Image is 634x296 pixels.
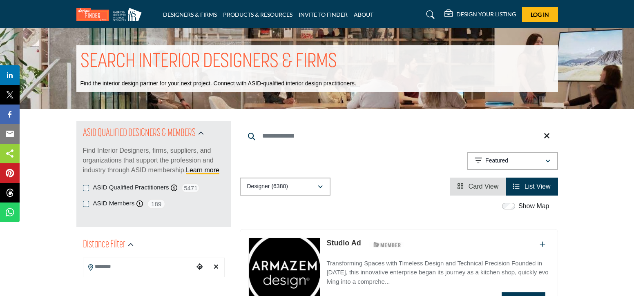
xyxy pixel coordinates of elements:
[83,201,89,207] input: ASID Members checkbox
[525,183,551,190] span: List View
[444,10,516,20] div: DESIGN YOUR LISTING
[518,201,549,211] label: Show Map
[456,11,516,18] h5: DESIGN YOUR LISTING
[326,239,361,247] a: Studio Ad
[83,146,225,175] p: Find Interior Designers, firms, suppliers, and organizations that support the profession and indu...
[83,126,196,141] h2: ASID QUALIFIED DESIGNERS & MEMBERS
[240,178,330,196] button: Designer (6380)
[210,258,222,276] div: Clear search location
[354,11,373,18] a: ABOUT
[83,238,125,252] h2: Distance Filter
[485,157,508,165] p: Featured
[469,183,499,190] span: Card View
[506,178,558,196] li: List View
[240,126,558,146] input: Search Keyword
[80,80,356,88] p: Find the interior design partner for your next project. Connect with ASID-qualified interior desi...
[93,199,135,208] label: ASID Members
[181,183,200,193] span: 5471
[163,11,217,18] a: DESIGNERS & FIRMS
[369,240,406,250] img: ASID Members Badge Icon
[186,167,219,174] a: Learn more
[540,241,545,248] a: Add To List
[223,11,292,18] a: PRODUCTS & RESOURCES
[83,259,194,275] input: Search Location
[247,182,288,191] p: Designer (6380)
[194,258,206,276] div: Choose your current location
[326,238,361,249] p: Studio Ad
[457,183,498,190] a: View Card
[513,183,550,190] a: View List
[418,8,440,21] a: Search
[326,254,549,287] a: Transforming Spaces with Timeless Design and Technical Precision Founded in [DATE], this innovati...
[467,152,558,170] button: Featured
[522,7,558,22] button: Log In
[326,259,549,287] p: Transforming Spaces with Timeless Design and Technical Precision Founded in [DATE], this innovati...
[76,8,146,21] img: Site Logo
[531,11,549,18] span: Log In
[83,185,89,191] input: ASID Qualified Practitioners checkbox
[80,49,337,75] h1: SEARCH INTERIOR DESIGNERS & FIRMS
[93,183,169,192] label: ASID Qualified Practitioners
[147,199,165,209] span: 189
[450,178,506,196] li: Card View
[299,11,348,18] a: INVITE TO FINDER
